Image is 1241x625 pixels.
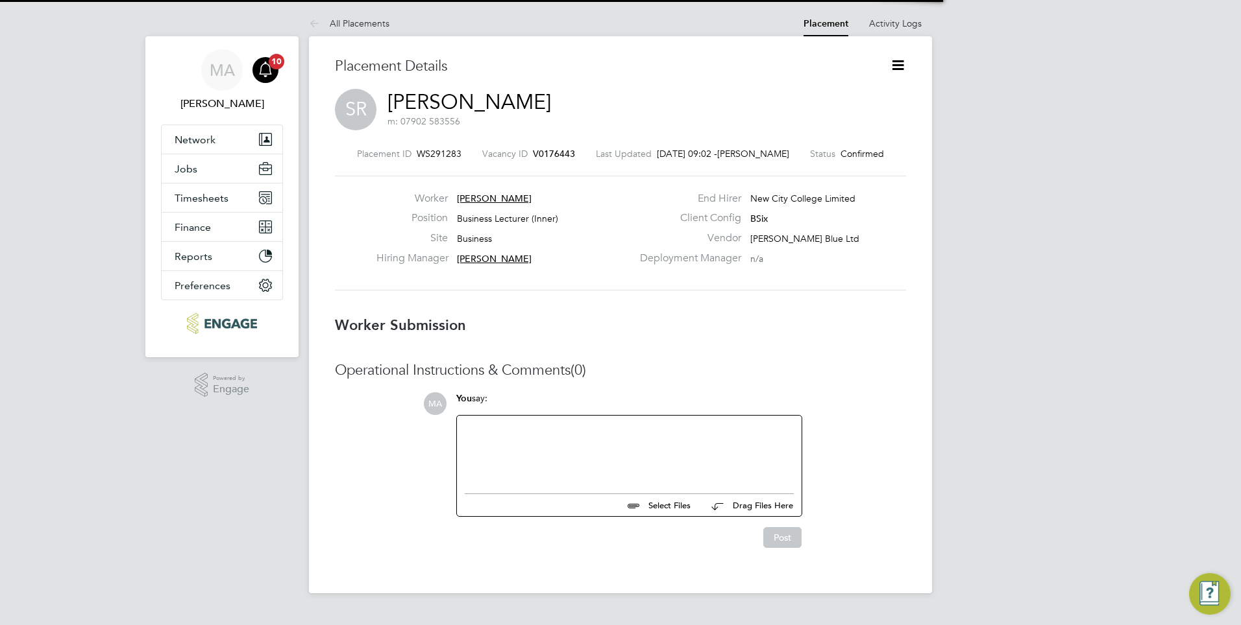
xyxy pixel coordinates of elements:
[161,96,283,112] span: Mahnaz Asgari Joorshari
[162,125,282,154] button: Network
[145,36,299,357] nav: Main navigation
[750,253,763,265] span: n/a
[457,213,558,224] span: Business Lecturer (Inner)
[376,192,448,206] label: Worker
[632,231,741,245] label: Vendor
[187,313,256,334] img: ncclondon-logo-retina.png
[376,252,448,265] label: Hiring Manager
[763,527,802,548] button: Post
[701,492,794,519] button: Drag Files Here
[335,361,906,380] h3: Operational Instructions & Comments
[269,54,284,69] span: 10
[213,373,249,384] span: Powered by
[175,163,197,175] span: Jobs
[456,393,472,404] span: You
[657,148,717,159] span: [DATE] 09:02 -
[210,62,235,78] span: MA
[162,154,282,183] button: Jobs
[335,57,870,76] h3: Placement Details
[162,183,282,212] button: Timesheets
[750,193,855,204] span: New City College Limited
[841,148,884,159] span: Confirmed
[376,211,448,225] label: Position
[482,148,528,159] label: Vacancy ID
[175,250,212,263] span: Reports
[162,271,282,300] button: Preferences
[387,115,460,127] span: m: 07902 583556
[632,252,741,265] label: Deployment Manager
[457,253,532,265] span: [PERSON_NAME]
[750,233,859,244] span: [PERSON_NAME] Blue Ltd
[632,211,741,225] label: Client Config
[571,361,586,379] span: (0)
[175,192,228,204] span: Timesheets
[357,148,412,159] label: Placement ID
[457,193,532,204] span: [PERSON_NAME]
[632,192,741,206] label: End Hirer
[533,148,575,159] span: V0176443
[175,279,230,292] span: Preferences
[424,392,447,415] span: MA
[717,148,789,159] span: [PERSON_NAME]
[252,49,278,91] a: 10
[417,148,461,159] span: WS291283
[869,18,922,29] a: Activity Logs
[810,148,835,159] label: Status
[456,392,802,415] div: say:
[376,231,448,245] label: Site
[596,148,652,159] label: Last Updated
[804,18,848,29] a: Placement
[335,316,466,334] b: Worker Submission
[161,313,283,334] a: Go to home page
[1189,573,1231,615] button: Engage Resource Center
[387,89,551,115] a: [PERSON_NAME]
[750,213,768,224] span: BSix
[162,213,282,241] button: Finance
[457,233,492,244] span: Business
[175,134,215,146] span: Network
[175,221,211,233] span: Finance
[161,49,283,112] a: MA[PERSON_NAME]
[309,18,389,29] a: All Placements
[162,242,282,270] button: Reports
[335,89,376,130] span: SR
[195,373,250,397] a: Powered byEngage
[213,384,249,395] span: Engage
